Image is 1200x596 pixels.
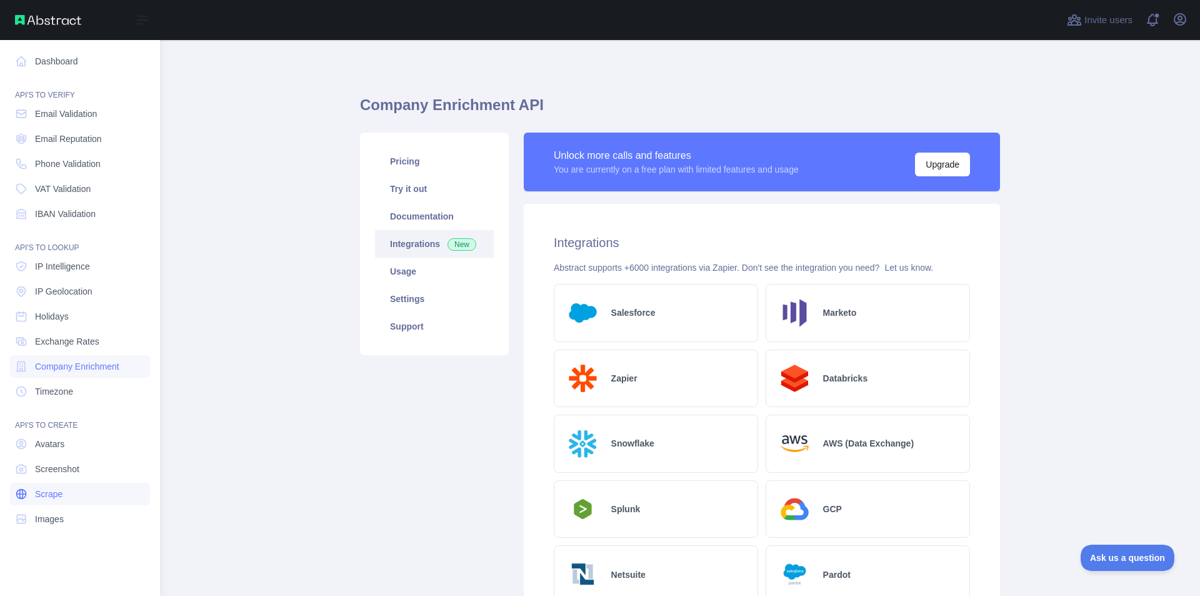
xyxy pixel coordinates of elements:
[375,230,494,258] a: Integrations New
[611,306,656,319] h2: Salesforce
[564,425,601,462] img: Logo
[823,372,868,385] h2: Databricks
[447,238,476,251] span: New
[776,491,813,528] img: Logo
[35,438,64,450] span: Avatars
[776,425,813,462] img: Logo
[375,175,494,203] a: Try it out
[10,433,150,455] a: Avatars
[10,255,150,278] a: IP Intelligence
[35,463,79,475] span: Screenshot
[10,355,150,378] a: Company Enrichment
[35,335,99,348] span: Exchange Rates
[564,556,601,593] img: Logo
[35,133,102,145] span: Email Reputation
[10,483,150,505] a: Scrape
[10,103,150,125] a: Email Validation
[611,568,646,581] h2: Netsuite
[564,360,601,397] img: Logo
[823,306,857,319] h2: Marketo
[35,108,97,120] span: Email Validation
[35,183,91,195] span: VAT Validation
[35,285,92,298] span: IP Geolocation
[10,228,150,253] div: API'S TO LOOKUP
[35,385,73,398] span: Timezone
[10,405,150,430] div: API'S TO CREATE
[10,153,150,175] a: Phone Validation
[10,305,150,328] a: Holidays
[35,208,96,220] span: IBAN Validation
[35,260,90,273] span: IP Intelligence
[375,203,494,230] a: Documentation
[554,261,970,274] div: Abstract supports +6000 integrations via Zapier. Don't see the integration you need?
[554,163,799,176] div: You are currently on a free plan with limited features and usage
[915,153,970,176] button: Upgrade
[10,178,150,200] a: VAT Validation
[375,258,494,285] a: Usage
[360,95,1000,125] h1: Company Enrichment API
[564,295,601,331] img: Logo
[375,285,494,313] a: Settings
[611,503,641,515] h2: Splunk
[35,310,69,323] span: Holidays
[776,360,813,397] img: Logo
[35,158,101,170] span: Phone Validation
[35,360,119,373] span: Company Enrichment
[1081,545,1175,571] iframe: Toggle Customer Support
[776,556,813,593] img: Logo
[10,75,150,100] div: API'S TO VERIFY
[884,263,933,273] a: Let us know.
[554,148,799,163] div: Unlock more calls and features
[10,508,150,530] a: Images
[10,458,150,480] a: Screenshot
[35,488,62,500] span: Scrape
[35,513,64,525] span: Images
[10,128,150,150] a: Email Reputation
[375,148,494,175] a: Pricing
[10,203,150,225] a: IBAN Validation
[10,330,150,353] a: Exchange Rates
[1084,13,1132,28] span: Invite users
[15,15,81,25] img: Abstract API
[823,437,914,450] h2: AWS (Data Exchange)
[611,372,637,385] h2: Zapier
[375,313,494,340] a: Support
[10,50,150,73] a: Dashboard
[10,380,150,403] a: Timezone
[823,568,851,581] h2: Pardot
[564,495,601,523] img: Logo
[10,280,150,303] a: IP Geolocation
[611,437,654,450] h2: Snowflake
[823,503,842,515] h2: GCP
[1064,10,1135,30] button: Invite users
[776,295,813,331] img: Logo
[554,234,970,251] h2: Integrations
